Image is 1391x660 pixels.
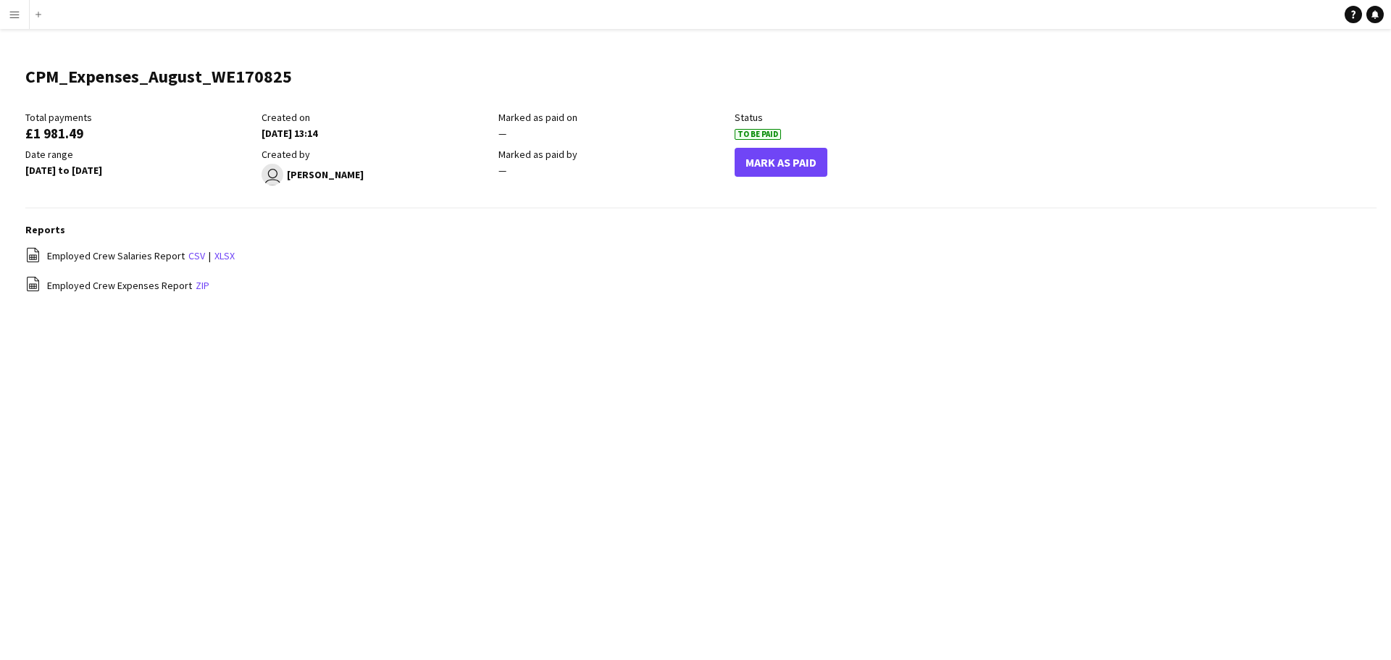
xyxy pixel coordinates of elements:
[47,279,192,292] span: Employed Crew Expenses Report
[262,111,490,124] div: Created on
[735,148,827,177] button: Mark As Paid
[735,111,964,124] div: Status
[262,148,490,161] div: Created by
[498,164,506,177] span: —
[47,249,185,262] span: Employed Crew Salaries Report
[25,127,254,140] div: £1 981.49
[214,249,235,262] a: xlsx
[262,164,490,185] div: [PERSON_NAME]
[735,129,781,140] span: To Be Paid
[498,148,727,161] div: Marked as paid by
[25,247,1377,265] div: |
[25,148,254,161] div: Date range
[25,66,292,88] h1: CPM_Expenses_August_WE170825
[196,279,209,292] a: zip
[25,164,254,177] div: [DATE] to [DATE]
[262,127,490,140] div: [DATE] 13:14
[498,111,727,124] div: Marked as paid on
[25,111,254,124] div: Total payments
[25,223,1377,236] h3: Reports
[498,127,506,140] span: —
[188,249,205,262] a: csv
